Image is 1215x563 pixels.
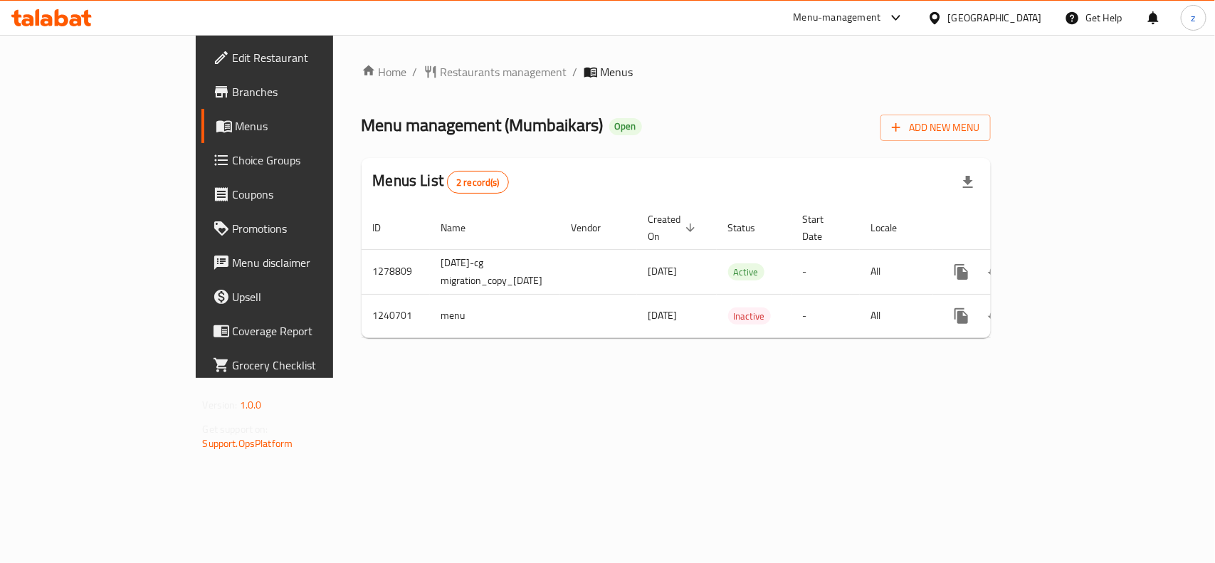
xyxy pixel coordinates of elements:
[362,109,604,141] span: Menu management ( Mumbaikars )
[362,206,1093,338] table: enhanced table
[648,211,700,245] span: Created On
[424,63,567,80] a: Restaurants management
[233,254,387,271] span: Menu disclaimer
[609,118,642,135] div: Open
[573,63,578,80] li: /
[791,249,860,294] td: -
[601,63,633,80] span: Menus
[728,264,764,280] span: Active
[233,83,387,100] span: Branches
[430,249,560,294] td: [DATE]-cg migration_copy_[DATE]
[240,396,262,414] span: 1.0.0
[648,306,678,325] span: [DATE]
[362,63,992,80] nav: breadcrumb
[945,255,979,289] button: more
[201,177,399,211] a: Coupons
[233,220,387,237] span: Promotions
[448,176,508,189] span: 2 record(s)
[871,219,916,236] span: Locale
[203,396,238,414] span: Version:
[880,115,991,141] button: Add New Menu
[803,211,843,245] span: Start Date
[203,420,268,438] span: Get support on:
[233,357,387,374] span: Grocery Checklist
[201,211,399,246] a: Promotions
[728,307,771,325] div: Inactive
[201,348,399,382] a: Grocery Checklist
[233,288,387,305] span: Upsell
[860,294,933,337] td: All
[413,63,418,80] li: /
[794,9,881,26] div: Menu-management
[728,263,764,280] div: Active
[447,171,509,194] div: Total records count
[233,49,387,66] span: Edit Restaurant
[791,294,860,337] td: -
[373,219,400,236] span: ID
[201,314,399,348] a: Coverage Report
[609,120,642,132] span: Open
[728,308,771,325] span: Inactive
[201,75,399,109] a: Branches
[945,299,979,333] button: more
[951,165,985,199] div: Export file
[236,117,387,135] span: Menus
[441,63,567,80] span: Restaurants management
[203,434,293,453] a: Support.OpsPlatform
[201,280,399,314] a: Upsell
[441,219,485,236] span: Name
[933,206,1093,250] th: Actions
[979,299,1013,333] button: Change Status
[572,219,620,236] span: Vendor
[373,170,509,194] h2: Menus List
[892,119,979,137] span: Add New Menu
[233,322,387,340] span: Coverage Report
[201,246,399,280] a: Menu disclaimer
[728,219,774,236] span: Status
[648,262,678,280] span: [DATE]
[1192,10,1196,26] span: z
[233,186,387,203] span: Coupons
[860,249,933,294] td: All
[201,41,399,75] a: Edit Restaurant
[948,10,1042,26] div: [GEOGRAPHIC_DATA]
[201,109,399,143] a: Menus
[979,255,1013,289] button: Change Status
[201,143,399,177] a: Choice Groups
[233,152,387,169] span: Choice Groups
[430,294,560,337] td: menu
